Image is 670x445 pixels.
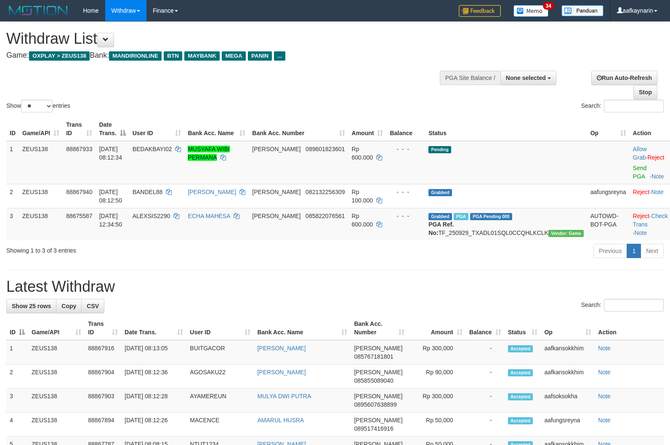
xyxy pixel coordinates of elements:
[466,316,505,340] th: Balance: activate to sort column ascending
[352,213,373,228] span: Rp 600.000
[508,417,533,424] span: Accepted
[541,340,595,365] td: aafkansokkhim
[133,213,170,219] span: ALEXSIS2290
[470,213,512,220] span: PGA Pending
[6,278,664,295] h1: Latest Withdraw
[222,51,246,61] span: MEGA
[121,316,186,340] th: Date Trans.: activate to sort column ascending
[354,345,402,352] span: [PERSON_NAME]
[390,188,422,196] div: - - -
[508,393,533,400] span: Accepted
[506,75,546,81] span: None selected
[99,213,122,228] span: [DATE] 12:34:50
[466,413,505,437] td: -
[408,413,465,437] td: Rp 50,000
[6,184,19,208] td: 2
[12,303,51,309] span: Show 25 rows
[121,413,186,437] td: [DATE] 08:12:26
[591,71,657,85] a: Run Auto-Refresh
[252,213,300,219] span: [PERSON_NAME]
[28,365,85,389] td: ZEUS138
[257,393,311,400] a: MULYA DWI PUTRA
[306,146,345,152] span: Copy 089601823601 to clipboard
[587,117,630,141] th: Op: activate to sort column ascending
[63,117,96,141] th: Trans ID: activate to sort column ascending
[466,365,505,389] td: -
[188,213,230,219] a: ECHA MAHESA
[29,51,90,61] span: OXPLAY > ZEUS138
[541,316,595,340] th: Op: activate to sort column ascending
[440,71,500,85] div: PGA Site Balance /
[252,146,300,152] span: [PERSON_NAME]
[85,365,121,389] td: 88867904
[85,316,121,340] th: Trans ID: activate to sort column ascending
[428,213,452,220] span: Grabbed
[19,208,63,240] td: ZEUS138
[454,213,468,220] span: Marked by aafpengsreynich
[184,51,220,61] span: MAYBANK
[6,100,70,112] label: Show entries
[354,425,393,432] span: Copy 089517416916 to clipboard
[188,146,229,161] a: MUSYAFA WIBI PERMANA
[306,189,345,195] span: Copy 082132256309 to clipboard
[121,340,186,365] td: [DATE] 08:13:05
[428,189,452,196] span: Grabbed
[641,244,664,258] a: Next
[28,316,85,340] th: Game/API: activate to sort column ascending
[99,146,122,161] span: [DATE] 08:12:34
[604,100,664,112] input: Search:
[85,389,121,413] td: 88867903
[6,208,19,240] td: 3
[133,146,172,152] span: BEDAKBAYI02
[249,117,348,141] th: Bank Acc. Number: activate to sort column ascending
[390,212,422,220] div: - - -
[633,213,650,219] a: Reject
[186,316,254,340] th: User ID: activate to sort column ascending
[56,299,82,313] a: Copy
[508,345,533,352] span: Accepted
[354,369,402,376] span: [PERSON_NAME]
[581,100,664,112] label: Search:
[6,51,438,60] h4: Game: Bank:
[186,340,254,365] td: BUITGACOR
[354,377,393,384] span: Copy 085855089040 to clipboard
[186,413,254,437] td: MACENCE
[604,299,664,312] input: Search:
[19,141,63,184] td: ZEUS138
[133,189,163,195] span: BANDEL88
[6,413,28,437] td: 4
[390,145,422,153] div: - - -
[81,299,104,313] a: CSV
[598,369,611,376] a: Note
[408,389,465,413] td: Rp 300,000
[354,417,402,424] span: [PERSON_NAME]
[186,365,254,389] td: AGOSAKU22
[648,154,665,161] a: Reject
[633,146,647,161] a: Allow Grab
[6,340,28,365] td: 1
[66,189,92,195] span: 88867940
[28,413,85,437] td: ZEUS138
[6,316,28,340] th: ID: activate to sort column descending
[21,100,53,112] select: Showentries
[651,189,664,195] a: Note
[188,189,236,195] a: [PERSON_NAME]
[408,316,465,340] th: Amount: activate to sort column ascending
[19,184,63,208] td: ZEUS138
[651,173,664,180] a: Note
[252,189,300,195] span: [PERSON_NAME]
[257,369,306,376] a: [PERSON_NAME]
[513,5,549,17] img: Button%20Memo.svg
[96,117,129,141] th: Date Trans.: activate to sort column descending
[425,117,587,141] th: Status
[354,393,402,400] span: [PERSON_NAME]
[354,401,396,408] span: Copy 0895607638899 to clipboard
[541,389,595,413] td: aafsoksokha
[351,316,408,340] th: Bank Acc. Number: activate to sort column ascending
[548,230,584,237] span: Vendor URL: https://trx31.1velocity.biz
[634,229,647,236] a: Note
[633,165,647,180] a: Send PGA
[598,345,611,352] a: Note
[121,365,186,389] td: [DATE] 08:12:36
[633,213,668,228] a: Check Trans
